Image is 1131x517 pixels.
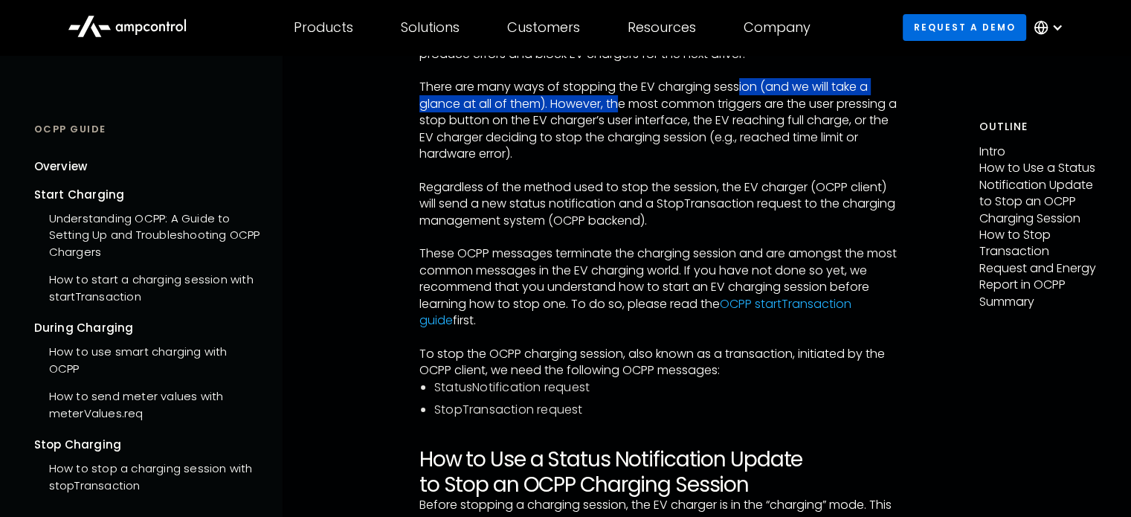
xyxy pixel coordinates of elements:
[34,187,260,203] div: Start Charging
[419,447,899,497] h2: How to Use a Status Notification Update to Stop an OCPP Charging Session
[294,19,353,36] div: Products
[507,19,580,36] div: Customers
[401,19,460,36] div: Solutions
[34,336,260,381] a: How to use smart charging with OCPP
[979,227,1098,294] p: How to Stop Transaction Request and Energy Report in OCPP
[419,245,899,329] p: These OCPP messages terminate the charging session and are amongst the most common messages in th...
[979,160,1098,227] p: How to Use a Status Notification Update to Stop an OCPP Charging Session
[419,431,899,447] p: ‍
[903,14,1026,40] a: Request a demo
[419,62,899,79] p: ‍
[628,19,696,36] div: Resources
[34,264,260,309] a: How to start a charging session with startTransaction
[419,79,899,162] p: There are many ways of stopping the EV charging session (and we will take a glance at all of them...
[744,19,811,36] div: Company
[419,162,899,179] p: ‍
[419,330,899,346] p: ‍
[419,346,899,379] p: To stop the OCPP charging session, also known as a transaction, initiated by the OCPP client, we ...
[434,379,899,396] li: StatusNotification request
[34,320,260,336] div: During Charging
[979,119,1098,135] h5: Outline
[979,144,1098,160] p: Intro
[434,402,899,418] li: StopTransaction request
[34,437,260,453] div: Stop Charging
[979,294,1098,310] p: Summary
[419,295,851,329] a: OCPP startTransaction guide
[419,229,899,245] p: ‍
[419,179,899,229] p: Regardless of the method used to stop the session, the EV charger (OCPP client) will send a new s...
[34,123,260,136] div: OCPP GUIDE
[34,453,260,498] a: How to stop a charging session with stopTransaction
[34,158,88,186] a: Overview
[34,203,260,264] a: Understanding OCPP: A Guide to Setting Up and Troubleshooting OCPP Chargers
[34,381,260,426] a: How to send meter values with meterValues.req
[34,158,88,175] div: Overview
